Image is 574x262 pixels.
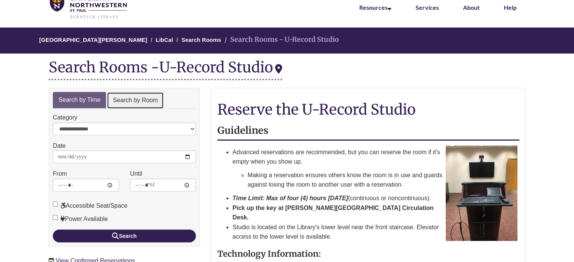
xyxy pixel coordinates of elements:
[232,147,519,167] p: Advanced reservations are recommended, but you can reserve the room if it's empty when you show up.
[463,4,480,11] a: About
[53,141,66,151] label: Date
[155,37,173,43] a: LibCal
[53,113,77,123] label: Category
[53,201,128,211] label: Accessible Seat/Space
[223,34,339,45] li: Search Rooms - U-Record Studio
[39,37,147,43] a: [GEOGRAPHIC_DATA][PERSON_NAME]
[232,222,519,242] li: Studio is located on the Library's lower level near the front staircase. Elevator access to the l...
[53,202,58,207] input: Accessible Seat/Space
[232,195,348,201] strong: Time Limit: Max of four (4) hours [DATE]
[182,37,221,43] a: Search Rooms
[248,170,519,190] p: Making a reservation ensures others know the room is in use and guards against losing the room to...
[53,215,58,220] input: Power Available
[232,193,519,203] li: (continuous or noncontinuous).
[53,230,196,242] button: Search
[53,169,67,179] label: From
[107,92,164,109] a: Search by Room
[159,58,282,76] div: U-Record Studio
[504,4,517,11] a: Help
[53,92,106,108] a: Search by Time
[49,28,525,54] nav: Breadcrumb
[232,205,434,221] strong: Pick up the key at [PERSON_NAME][GEOGRAPHIC_DATA] Circulation Desk.
[217,124,268,136] strong: Guidelines
[130,169,142,179] label: Until
[53,214,108,224] label: Power Available
[415,4,439,11] a: Services
[217,100,415,118] span: Reserve the U-Record Studio
[217,248,321,259] strong: Technology Information:
[49,59,282,80] div: Search Rooms -
[359,4,391,11] a: Resources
